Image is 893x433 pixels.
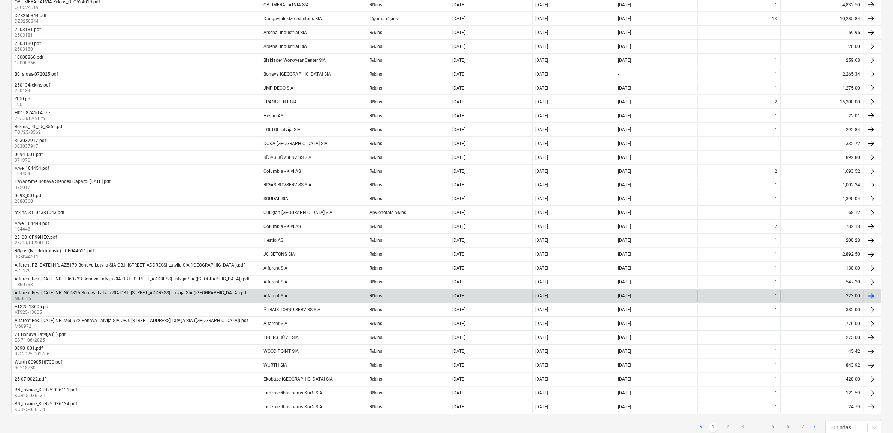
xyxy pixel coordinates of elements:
[263,72,331,77] div: Bonava [GEOGRAPHIC_DATA] SIA
[709,423,718,432] a: Page 1 is your current page
[536,196,549,202] div: [DATE]
[452,127,465,132] div: [DATE]
[618,127,631,132] div: [DATE]
[781,13,863,25] div: 10,285.84
[369,377,382,382] div: Rēķins
[781,54,863,66] div: 259.68
[618,44,631,49] div: [DATE]
[369,363,382,369] div: Rēķins
[369,127,382,133] div: Rēķins
[369,85,382,91] div: Rēķins
[452,196,465,202] div: [DATE]
[536,349,549,354] div: [DATE]
[618,266,631,271] div: [DATE]
[15,32,42,39] p: 2503181
[15,365,64,372] p: 90518730
[15,240,58,247] p: 25/08/CP99HEC
[15,60,45,66] p: 10000866
[775,238,778,243] div: 1
[15,152,43,157] div: 0094_001.pdf
[15,13,46,18] div: DZB250344.pdf
[781,262,863,274] div: 130.00
[369,2,382,8] div: Rēķins
[775,377,778,382] div: 1
[618,155,631,160] div: [DATE]
[775,183,778,188] div: 1
[618,405,631,410] div: [DATE]
[15,129,65,136] p: TOI/25/8562
[781,373,863,385] div: 420.00
[536,72,549,77] div: [DATE]
[369,391,382,396] div: Rēķins
[452,169,465,174] div: [DATE]
[618,224,631,229] div: [DATE]
[781,387,863,399] div: 123.59
[263,307,320,313] div: ĀTRAIS TORŅU SERVISS SIA
[772,16,778,21] div: 13
[452,16,465,21] div: [DATE]
[754,423,763,432] span: ...
[775,391,778,396] div: 1
[15,27,41,32] div: 2503181.pdf
[536,266,549,271] div: [DATE]
[369,58,382,63] div: Rēķins
[775,321,778,327] div: 1
[452,85,465,91] div: [DATE]
[452,58,465,63] div: [DATE]
[724,423,733,432] a: Page 2
[452,294,465,299] div: [DATE]
[15,277,250,282] div: Alfarent Rek. [DATE] NR. TR60733 Bonava Latvija SIA OBJ. [STREET_ADDRESS] Latvija SIA ([GEOGRAPHI...
[775,58,778,63] div: 1
[697,423,706,432] a: Previous page
[263,391,322,396] div: Tirdzniecības nams Kurši SIA
[536,141,549,146] div: [DATE]
[15,351,49,358] p: RIS 2025 001706
[618,238,631,243] div: [DATE]
[775,224,778,229] div: 2
[369,294,382,299] div: Rēķins
[452,349,465,354] div: [DATE]
[15,235,57,240] div: 25_08_CP99HEC.pdf
[15,318,248,324] div: Alfarent Rek. [DATE] NR. M60972 Bonava Latvija SIA OBJ. [STREET_ADDRESS] Latvija SIA ([GEOGRAPHIC...
[369,99,382,105] div: Rēķins
[618,307,631,313] div: [DATE]
[263,252,295,257] div: JC BETONS SIA
[536,280,549,285] div: [DATE]
[369,224,382,230] div: Rēķins
[263,294,287,299] div: Alfarent SIA
[775,280,778,285] div: 1
[536,127,549,132] div: [DATE]
[263,99,297,105] div: TRANSRENT SIA
[369,280,382,285] div: Rēķins
[618,321,631,327] div: [DATE]
[781,193,863,205] div: 1,390.04
[15,337,67,344] p: EB 71-06/2025
[536,99,549,105] div: [DATE]
[15,55,43,60] div: 10000866.pdf
[775,127,778,132] div: 1
[781,82,863,94] div: 1,275.00
[15,346,48,351] div: 0090_001.pdf
[15,18,48,25] p: DZB250344
[15,291,248,296] div: Alfarent Rek. [DATE] NR. N60815 Bonava Latvija SIA OBJ. [STREET_ADDRESS] Latvija SIA ([GEOGRAPHIC...
[263,349,299,354] div: WOOD POINT SIA
[15,138,46,143] div: 303037917.pdf
[263,30,307,35] div: Arsenal Industrial SIA
[15,4,102,11] p: OLC524019
[618,363,631,368] div: [DATE]
[775,266,778,271] div: 1
[15,377,46,382] div: 25 07 0022.pdf
[536,335,549,340] div: [DATE]
[618,99,631,105] div: [DATE]
[781,221,863,233] div: 1,782.18
[263,238,283,243] div: Hestio AS
[263,363,287,368] div: WURTH SIA
[263,127,301,132] div: TOI TOI Latvija SIA
[775,210,778,216] div: 1
[618,85,631,91] div: [DATE]
[775,85,778,91] div: 1
[263,196,288,202] div: SOUDAL SIA
[452,363,465,368] div: [DATE]
[15,124,64,129] div: Rekins_TOI_25_8562.pdf
[15,249,94,254] div: Rēķins (lv - elektroniski) JCB044611.pdf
